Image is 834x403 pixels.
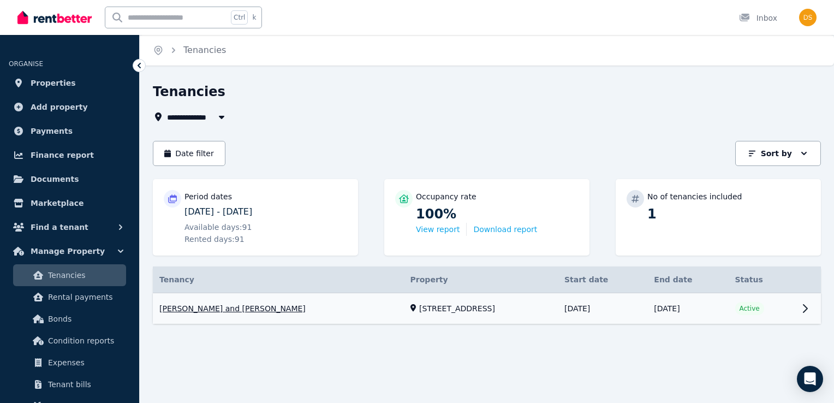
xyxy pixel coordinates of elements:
[9,144,130,166] a: Finance report
[9,72,130,94] a: Properties
[558,266,647,293] th: Start date
[48,269,122,282] span: Tenancies
[9,168,130,190] a: Documents
[17,9,92,26] img: RentBetter
[9,120,130,142] a: Payments
[13,308,126,330] a: Bonds
[31,76,76,90] span: Properties
[797,366,823,392] div: Open Intercom Messenger
[153,83,225,100] h1: Tenancies
[735,141,821,166] button: Sort by
[31,173,79,186] span: Documents
[416,224,460,235] button: View report
[153,293,821,324] a: View details for Jayden and Tahlia O'Connell
[31,245,105,258] span: Manage Property
[184,205,347,218] p: [DATE] - [DATE]
[9,96,130,118] a: Add property
[9,60,43,68] span: ORGANISE
[761,148,792,159] p: Sort by
[9,192,130,214] a: Marketplace
[13,374,126,395] a: Tenant bills
[153,141,225,166] button: Date filter
[13,286,126,308] a: Rental payments
[799,9,817,26] img: Drew Simon
[729,266,795,293] th: Status
[416,205,579,223] p: 100%
[404,266,558,293] th: Property
[31,197,84,210] span: Marketplace
[416,191,476,202] p: Occupancy rate
[48,334,122,347] span: Condition reports
[13,352,126,374] a: Expenses
[159,274,194,285] span: Tenancy
[252,13,256,22] span: k
[184,191,232,202] p: Period dates
[48,312,122,325] span: Bonds
[48,378,122,391] span: Tenant bills
[739,13,777,23] div: Inbox
[31,149,94,162] span: Finance report
[31,100,88,114] span: Add property
[231,10,248,25] span: Ctrl
[31,221,88,234] span: Find a tenant
[473,224,537,235] button: Download report
[647,205,810,223] p: 1
[13,264,126,286] a: Tenancies
[13,330,126,352] a: Condition reports
[140,35,239,66] nav: Breadcrumb
[9,240,130,262] button: Manage Property
[48,291,122,304] span: Rental payments
[183,44,226,57] span: Tenancies
[48,356,122,369] span: Expenses
[647,266,728,293] th: End date
[184,234,245,245] span: Rented days: 91
[647,191,742,202] p: No of tenancies included
[9,216,130,238] button: Find a tenant
[31,125,73,138] span: Payments
[184,222,252,233] span: Available days: 91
